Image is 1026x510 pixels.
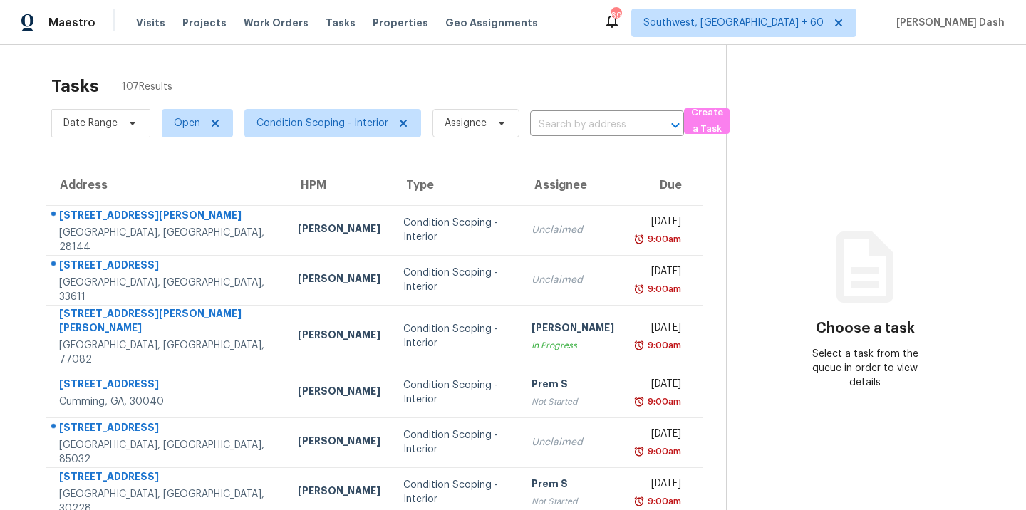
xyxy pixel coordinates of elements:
[59,395,275,409] div: Cumming, GA, 30040
[532,435,614,449] div: Unclaimed
[532,223,614,237] div: Unclaimed
[403,478,509,506] div: Condition Scoping - Interior
[816,321,915,335] h3: Choose a task
[532,477,614,494] div: Prem S
[59,226,275,254] div: [GEOGRAPHIC_DATA], [GEOGRAPHIC_DATA], 28144
[403,266,509,294] div: Condition Scoping - Interior
[244,16,309,30] span: Work Orders
[637,264,681,282] div: [DATE]
[182,16,227,30] span: Projects
[532,494,614,509] div: Not Started
[611,9,621,23] div: 694
[626,165,703,205] th: Due
[59,338,275,367] div: [GEOGRAPHIC_DATA], [GEOGRAPHIC_DATA], 77082
[298,222,380,239] div: [PERSON_NAME]
[59,276,275,304] div: [GEOGRAPHIC_DATA], [GEOGRAPHIC_DATA], 33611
[59,438,275,467] div: [GEOGRAPHIC_DATA], [GEOGRAPHIC_DATA], 85032
[63,116,118,130] span: Date Range
[532,338,614,353] div: In Progress
[286,165,392,205] th: HPM
[633,338,645,353] img: Overdue Alarm Icon
[796,347,934,390] div: Select a task from the queue in order to view details
[122,80,172,94] span: 107 Results
[891,16,1005,30] span: [PERSON_NAME] Dash
[633,282,645,296] img: Overdue Alarm Icon
[392,165,521,205] th: Type
[445,116,487,130] span: Assignee
[59,420,275,438] div: [STREET_ADDRESS]
[530,114,644,136] input: Search by address
[645,282,681,296] div: 9:00am
[532,321,614,338] div: [PERSON_NAME]
[684,108,730,134] button: Create a Task
[403,378,509,407] div: Condition Scoping - Interior
[665,115,685,135] button: Open
[633,395,645,409] img: Overdue Alarm Icon
[48,16,95,30] span: Maestro
[643,16,824,30] span: Southwest, [GEOGRAPHIC_DATA] + 60
[532,377,614,395] div: Prem S
[645,494,681,509] div: 9:00am
[633,232,645,246] img: Overdue Alarm Icon
[532,273,614,287] div: Unclaimed
[326,18,356,28] span: Tasks
[403,216,509,244] div: Condition Scoping - Interior
[637,321,681,338] div: [DATE]
[403,428,509,457] div: Condition Scoping - Interior
[298,328,380,345] div: [PERSON_NAME]
[637,377,681,395] div: [DATE]
[520,165,626,205] th: Assignee
[298,484,380,501] div: [PERSON_NAME]
[298,271,380,289] div: [PERSON_NAME]
[532,395,614,409] div: Not Started
[298,384,380,402] div: [PERSON_NAME]
[637,214,681,232] div: [DATE]
[445,16,538,30] span: Geo Assignments
[136,16,165,30] span: Visits
[645,444,681,459] div: 9:00am
[59,258,275,276] div: [STREET_ADDRESS]
[373,16,428,30] span: Properties
[637,427,681,444] div: [DATE]
[51,79,99,93] h2: Tasks
[59,377,275,395] div: [STREET_ADDRESS]
[633,444,645,459] img: Overdue Alarm Icon
[256,116,388,130] span: Condition Scoping - Interior
[59,306,275,338] div: [STREET_ADDRESS][PERSON_NAME][PERSON_NAME]
[174,116,200,130] span: Open
[645,232,681,246] div: 9:00am
[59,469,275,487] div: [STREET_ADDRESS]
[403,322,509,350] div: Condition Scoping - Interior
[637,477,681,494] div: [DATE]
[59,208,275,226] div: [STREET_ADDRESS][PERSON_NAME]
[298,434,380,452] div: [PERSON_NAME]
[691,105,722,137] span: Create a Task
[645,395,681,409] div: 9:00am
[645,338,681,353] div: 9:00am
[46,165,286,205] th: Address
[633,494,645,509] img: Overdue Alarm Icon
